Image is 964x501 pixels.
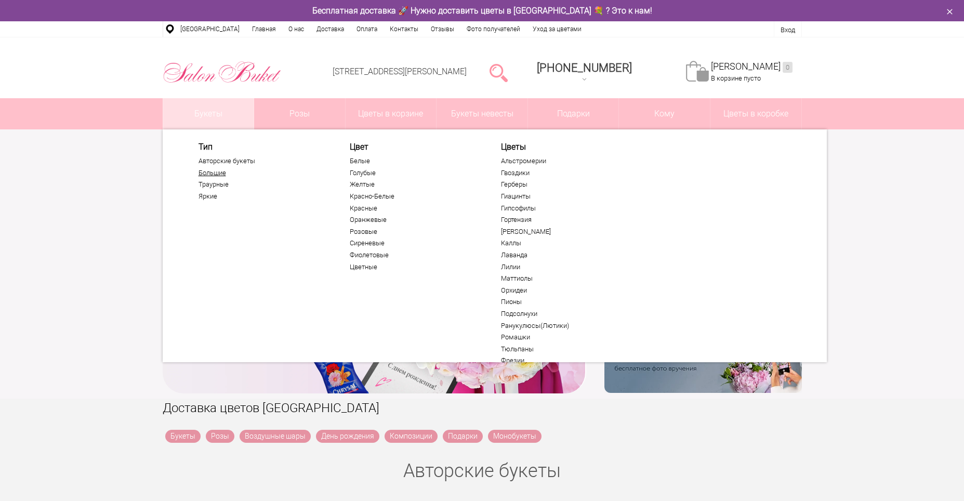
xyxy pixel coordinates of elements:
[501,263,629,271] a: Лилии
[199,157,326,165] a: Авторские букеты
[199,169,326,177] a: Большие
[165,430,201,443] a: Букеты
[526,21,588,37] a: Уход за цветами
[528,98,619,129] a: Подарки
[501,322,629,330] a: Ранукулюсы(Лютики)
[501,169,629,177] a: Гвоздики
[384,21,425,37] a: Контакты
[350,216,478,224] a: Оранжевые
[163,59,282,86] img: Цветы Нижний Новгород
[783,62,793,73] ins: 0
[537,61,632,74] span: [PHONE_NUMBER]
[501,192,629,201] a: Гиацинты
[501,180,629,189] a: Герберы
[711,61,793,73] a: [PERSON_NAME]
[501,310,629,318] a: Подсолнухи
[282,21,310,37] a: О нас
[350,169,478,177] a: Голубые
[501,286,629,295] a: Орхидеи
[199,142,326,152] span: Тип
[163,399,802,417] h1: Доставка цветов [GEOGRAPHIC_DATA]
[174,21,246,37] a: [GEOGRAPHIC_DATA]
[350,251,478,259] a: Фиолетовые
[163,98,254,129] a: Букеты
[501,251,629,259] a: Лаванда
[501,333,629,341] a: Ромашки
[199,180,326,189] a: Траурные
[619,98,710,129] span: Кому
[316,430,379,443] a: День рождения
[501,216,629,224] a: Гортензия
[254,98,345,129] a: Розы
[443,430,483,443] a: Подарки
[501,298,629,306] a: Пионы
[350,263,478,271] a: Цветные
[403,460,561,482] a: Авторские букеты
[531,58,638,87] a: [PHONE_NUMBER]
[425,21,460,37] a: Отзывы
[350,142,478,152] span: Цвет
[437,98,527,129] a: Букеты невесты
[501,228,629,236] a: [PERSON_NAME]
[350,204,478,213] a: Красные
[460,21,526,37] a: Фото получателей
[501,142,629,152] a: Цветы
[350,239,478,247] a: Сиреневые
[711,74,761,82] span: В корзине пусто
[350,228,478,236] a: Розовые
[501,357,629,365] a: Фрезии
[240,430,311,443] a: Воздушные шары
[350,180,478,189] a: Желтые
[350,192,478,201] a: Красно-Белые
[333,67,467,76] a: [STREET_ADDRESS][PERSON_NAME]
[385,430,438,443] a: Композиции
[346,98,437,129] a: Цветы в корзине
[246,21,282,37] a: Главная
[501,157,629,165] a: Альстромерии
[501,239,629,247] a: Каллы
[310,21,350,37] a: Доставка
[501,345,629,353] a: Тюльпаны
[710,98,801,129] a: Цветы в коробке
[350,157,478,165] a: Белые
[488,430,542,443] a: Монобукеты
[501,204,629,213] a: Гипсофилы
[350,21,384,37] a: Оплата
[206,430,234,443] a: Розы
[781,26,795,34] a: Вход
[155,5,810,16] div: Бесплатная доставка 🚀 Нужно доставить цветы в [GEOGRAPHIC_DATA] 💐 ? Это к нам!
[501,274,629,283] a: Маттиолы
[199,192,326,201] a: Яркие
